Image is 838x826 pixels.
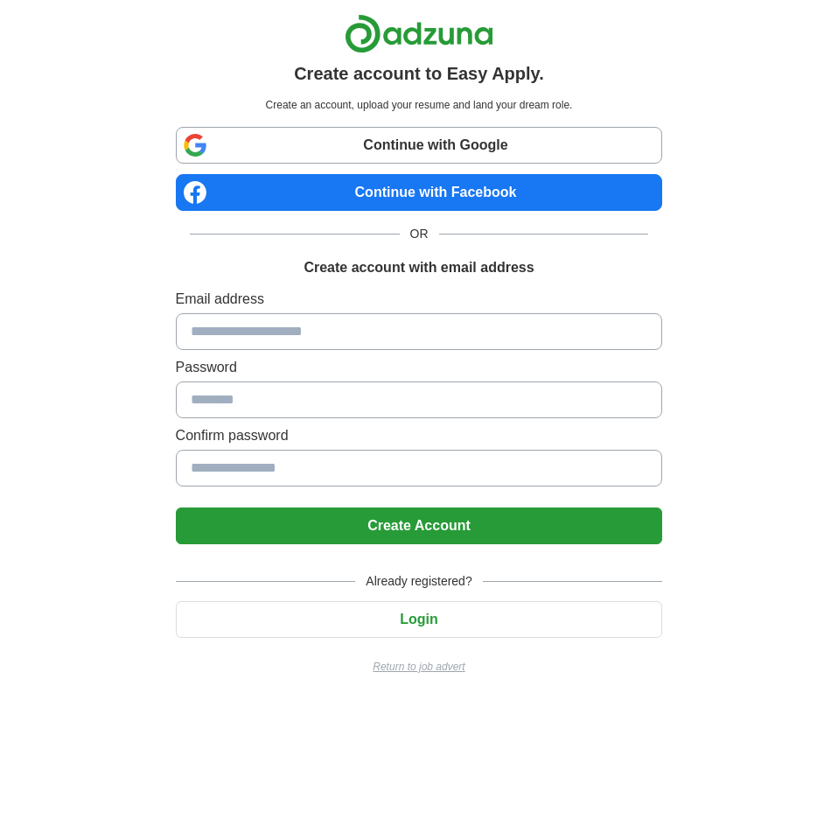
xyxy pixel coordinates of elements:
h1: Create account with email address [304,257,534,278]
a: Continue with Facebook [176,174,663,211]
span: OR [400,225,439,243]
p: Create an account, upload your resume and land your dream role. [179,97,660,113]
label: Confirm password [176,425,663,446]
label: Password [176,357,663,378]
span: Already registered? [355,572,482,591]
img: Adzuna logo [345,14,493,53]
h1: Create account to Easy Apply. [294,60,544,87]
a: Login [176,612,663,626]
button: Create Account [176,507,663,544]
a: Continue with Google [176,127,663,164]
button: Login [176,601,663,638]
a: Return to job advert [176,659,663,675]
label: Email address [176,289,663,310]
